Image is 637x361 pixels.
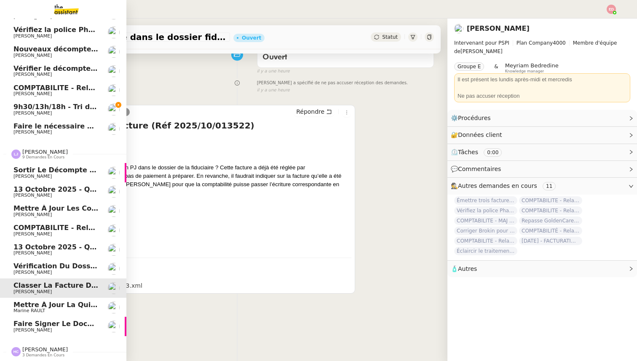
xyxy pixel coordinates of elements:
[108,167,120,179] img: users%2FWH1OB8fxGAgLOjAz1TtlPPgOcGL2%2Favatar%2F32e28291-4026-4208-b892-04f74488d877
[13,308,45,313] span: Marine RAULT
[13,231,52,237] span: [PERSON_NAME]
[505,62,559,73] app-user-label: Knowledge manager
[447,144,637,160] div: ⏲️Tâches 0:00
[451,166,505,172] span: 💬
[22,353,64,358] span: 3 demandes en cours
[13,204,150,212] span: Mettre à jour les contacts HubSpot
[296,107,324,116] span: Répondre
[458,149,478,155] span: Tâches
[451,149,509,155] span: ⏲️
[108,263,120,275] img: users%2FxgWPCdJhSBeE5T1N2ZiossozSlm1%2Favatar%2F5b22230b-e380-461f-81e9-808a3aa6de32
[13,174,52,179] span: [PERSON_NAME]
[13,185,244,193] span: 13 octobre 2025 - QUOTIDIEN Gestion boite mail Accounting
[519,237,582,245] span: [DATE] - FACTURATION - Paiement commissions apporteurs
[108,282,120,294] img: users%2F0zQGGmvZECeMseaPawnreYAQQyS2%2Favatar%2Feddadf8a-b06f-4db9-91c4-adeed775bb0f
[447,127,637,143] div: 🔐Données client
[454,62,484,71] nz-tag: Groupe E
[458,75,627,84] div: Il est présent les lundis après-midi et mercredis
[108,225,120,236] img: users%2F0zQGGmvZECeMseaPawnreYAQQyS2%2Favatar%2Feddadf8a-b06f-4db9-91c4-adeed775bb0f
[458,92,627,100] div: Ne pas accuser réception
[447,161,637,177] div: 💬Commentaires
[13,45,158,53] span: Nouveaux décomptes de commissions
[454,24,463,33] img: users%2F0zQGGmvZECeMseaPawnreYAQQyS2%2Favatar%2Feddadf8a-b06f-4db9-91c4-adeed775bb0f
[451,130,506,140] span: 🔐
[108,244,120,256] img: users%2Fa6PbEmLwvGXylUqKytRPpDpAx153%2Favatar%2Ffanny.png
[108,302,120,313] img: users%2Fo4K84Ijfr6OOM0fa5Hz4riIOf4g2%2Favatar%2FChatGPT%20Image%201%20aou%CC%82t%202025%2C%2010_2...
[484,148,502,157] nz-tag: 0:00
[543,182,556,190] nz-tag: 11
[13,327,52,333] span: [PERSON_NAME]
[13,110,52,116] span: [PERSON_NAME]
[257,68,290,75] span: il y a une heure
[257,87,290,94] span: il y a une heure
[44,120,351,131] h4: TR: Odoo S.A. Facture (Réf 2025/10/013522)
[108,46,120,58] img: users%2Fa6PbEmLwvGXylUqKytRPpDpAx153%2Favatar%2Ffanny.png
[454,196,517,205] span: Émettre trois factures à [PERSON_NAME] Sàrl
[22,155,64,160] span: 9 demandes en cours
[13,33,52,39] span: [PERSON_NAME]
[13,103,195,111] span: 9h30/13h/18h - Tri de la boite mail PRO - [DATE]
[13,26,139,34] span: Vérifiez la police Pharaon Deema
[458,115,491,121] span: Procédures
[22,149,68,155] span: [PERSON_NAME]
[517,40,553,46] span: Plan Company
[13,262,213,270] span: Vérification du dossier A TRAITER - 13 octobre 2025
[458,182,537,189] span: Autres demandes en cours
[454,40,509,46] span: Intervenant pour PSPI
[22,346,68,353] span: [PERSON_NAME]
[553,40,566,46] span: 4000
[13,129,52,135] span: [PERSON_NAME]
[262,53,287,61] span: Ouvert
[13,270,52,275] span: [PERSON_NAME]
[13,193,52,198] span: [PERSON_NAME]
[519,227,582,235] span: COMPTABILITÉ - Relance des primes GoldenCare impayées- octobre 2025
[454,237,517,245] span: COMPTABILITE - Relances factures impayées - août 2025
[454,217,517,225] span: COMPTABILITE - MAJ solde restant- [DATE]
[13,243,276,251] span: 13 octobre 2025 - QUOTIDIEN - OPAL - Gestion de la boîte mail OPAL
[458,131,502,138] span: Données client
[454,206,517,215] span: Vérifiez la police Pharaon Deema
[13,281,187,289] span: Classer la facture dans le dossier fiduciaire
[108,84,120,96] img: users%2F0zQGGmvZECeMseaPawnreYAQQyS2%2Favatar%2Feddadf8a-b06f-4db9-91c4-adeed775bb0f
[108,186,120,198] img: users%2Fa6PbEmLwvGXylUqKytRPpDpAx153%2Favatar%2Ffanny.png
[44,33,227,41] span: Classer la facture dans le dossier fiduciaire
[382,34,398,40] span: Statut
[519,217,582,225] span: Repasse GoldenCare - Bordereaux dolards
[13,301,140,309] span: Mettre à jour la quittance Heron
[13,212,52,217] span: [PERSON_NAME]
[13,84,240,92] span: COMPTABILITE - Relances factures impayées - octobre 2025
[451,265,477,272] span: 🧴
[458,265,477,272] span: Autres
[13,72,52,77] span: [PERSON_NAME]
[11,347,21,356] img: svg
[108,27,120,38] img: users%2F0zQGGmvZECeMseaPawnreYAQQyS2%2Favatar%2Feddadf8a-b06f-4db9-91c4-adeed775bb0f
[108,123,120,135] img: users%2Fa6PbEmLwvGXylUqKytRPpDpAx153%2Favatar%2Ffanny.png
[519,196,582,205] span: COMPTABILITE - Relances factures impayées - octobre 2025
[257,80,408,87] span: [PERSON_NAME] a spécifié de ne pas accuser réception des demandes.
[447,110,637,126] div: ⚙️Procédures
[454,247,517,255] span: Éclaircir le traitement des bordereaux GoldenCare
[108,205,120,217] img: users%2FWH1OB8fxGAgLOjAz1TtlPPgOcGL2%2Favatar%2F32e28291-4026-4208-b892-04f74488d877
[108,65,120,77] img: users%2FWH1OB8fxGAgLOjAz1TtlPPgOcGL2%2Favatar%2F32e28291-4026-4208-b892-04f74488d877
[451,113,495,123] span: ⚙️
[13,250,52,256] span: [PERSON_NAME]
[519,206,582,215] span: COMPTABILITE - Relances factures impayées - octobre 2025
[44,164,341,196] span: Pouvez-vous classer la facture en PJ dans le dossier de la fiduciaire ? Cette facture a déjà été ...
[505,62,559,69] span: Meyriam Bedredine
[293,107,335,116] button: Répondre
[13,224,243,232] span: COMPTABILITE - Relances factures impayées - octobre 2025
[505,69,544,74] span: Knowledge manager
[13,64,167,72] span: Vérifier le décompte de [PERSON_NAME]
[451,182,559,189] span: 🕵️
[13,122,207,130] span: Faire le nécessaire pour Monsieur [PERSON_NAME]
[242,35,261,40] div: Ouvert
[607,5,616,14] img: svg
[447,178,637,194] div: 🕵️Autres demandes en cours 11
[108,104,120,115] img: users%2FTDxDvmCjFdN3QFePFNGdQUcJcQk1%2Favatar%2F0cfb3a67-8790-4592-a9ec-92226c678442
[13,166,172,174] span: Sortir le décompte pour [PERSON_NAME]
[13,53,52,58] span: [PERSON_NAME]
[454,227,517,235] span: Corriger Brokin pour clôture comptable
[467,24,530,32] a: [PERSON_NAME]
[447,261,637,277] div: 🧴Autres
[13,289,52,294] span: [PERSON_NAME]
